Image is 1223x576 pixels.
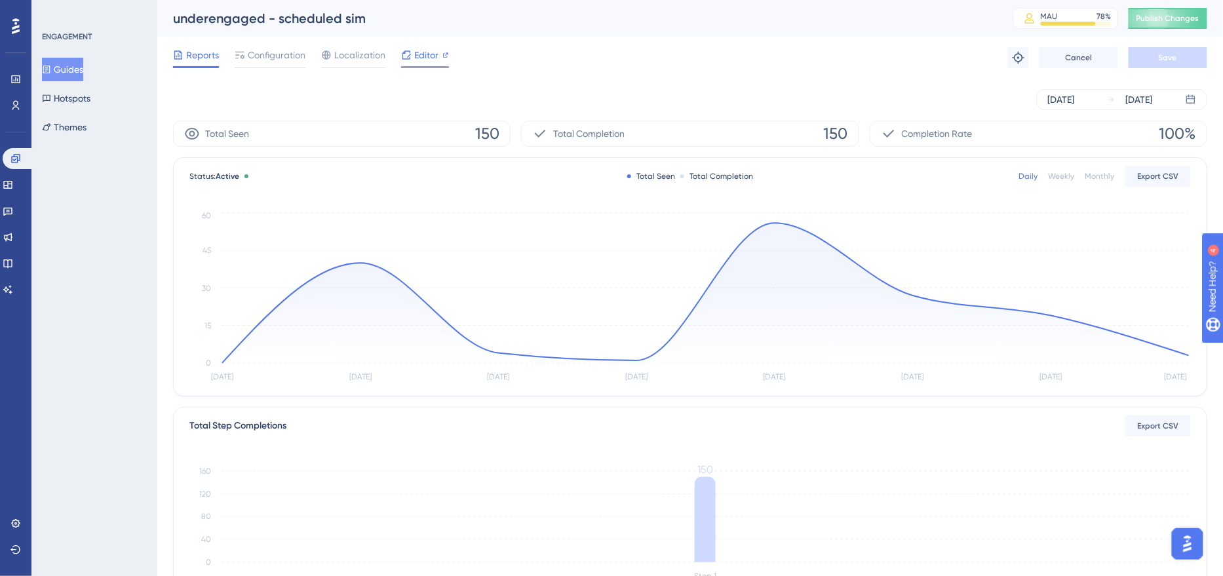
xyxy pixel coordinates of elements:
[201,535,211,545] tspan: 40
[334,47,385,63] span: Localization
[627,171,675,182] div: Total Seen
[414,47,438,63] span: Editor
[764,373,786,382] tspan: [DATE]
[1159,123,1196,144] span: 100%
[42,58,83,81] button: Guides
[553,126,625,142] span: Total Completion
[1048,92,1075,107] div: [DATE]
[1168,524,1207,564] iframe: UserGuiding AI Assistant Launcher
[199,490,211,499] tspan: 120
[199,467,211,476] tspan: 160
[1019,171,1038,182] div: Daily
[203,246,211,256] tspan: 45
[202,211,211,220] tspan: 60
[1159,52,1177,63] span: Save
[42,31,92,42] div: ENGAGEMENT
[186,47,219,63] span: Reports
[173,9,980,28] div: underengaged - scheduled sim
[211,373,233,382] tspan: [DATE]
[1125,415,1191,436] button: Export CSV
[1125,166,1191,187] button: Export CSV
[1126,92,1153,107] div: [DATE]
[1039,47,1118,68] button: Cancel
[824,123,848,144] span: 150
[1041,11,1058,22] div: MAU
[1165,373,1187,382] tspan: [DATE]
[189,171,239,182] span: Status:
[1138,171,1179,182] span: Export CSV
[206,558,211,567] tspan: 0
[91,7,95,17] div: 4
[205,126,249,142] span: Total Seen
[1138,421,1179,431] span: Export CSV
[349,373,372,382] tspan: [DATE]
[680,171,753,182] div: Total Completion
[206,358,211,368] tspan: 0
[31,3,82,19] span: Need Help?
[1039,373,1062,382] tspan: [DATE]
[1129,47,1207,68] button: Save
[1085,171,1115,182] div: Monthly
[1136,13,1199,24] span: Publish Changes
[1049,171,1075,182] div: Weekly
[189,418,286,434] div: Total Step Completions
[487,373,509,382] tspan: [DATE]
[42,86,90,110] button: Hotspots
[202,284,211,293] tspan: 30
[1129,8,1207,29] button: Publish Changes
[475,123,499,144] span: 150
[248,47,305,63] span: Configuration
[201,512,211,522] tspan: 80
[625,373,648,382] tspan: [DATE]
[204,321,211,330] tspan: 15
[216,172,239,181] span: Active
[902,373,924,382] tspan: [DATE]
[1097,11,1112,22] div: 78 %
[1066,52,1093,63] span: Cancel
[697,464,713,476] tspan: 150
[902,126,973,142] span: Completion Rate
[42,115,87,139] button: Themes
